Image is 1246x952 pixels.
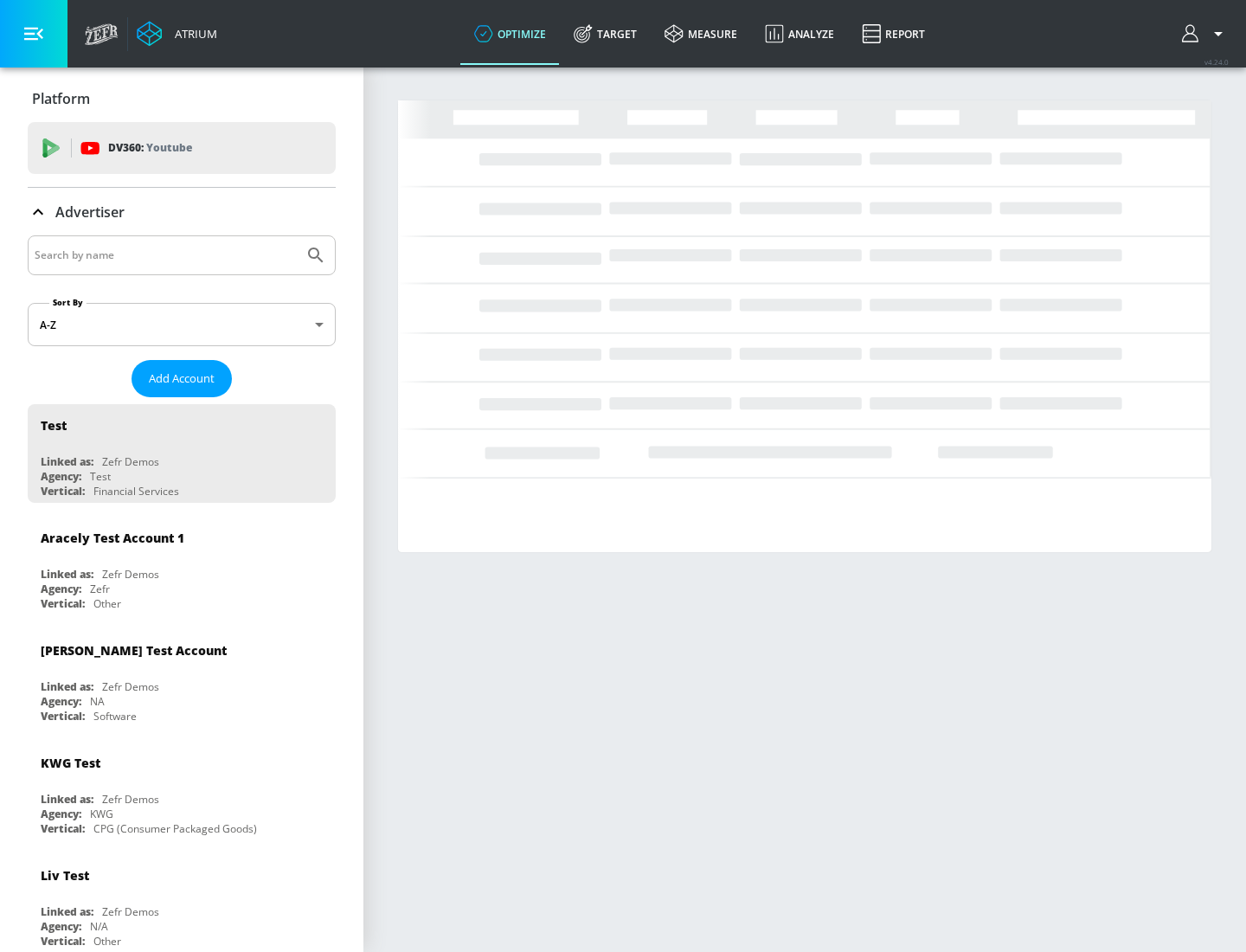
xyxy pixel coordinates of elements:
[41,821,85,836] div: Vertical:
[90,694,105,709] div: NA
[28,188,336,236] div: Advertiser
[90,469,111,484] div: Test
[28,517,336,615] div: Aracely Test Account 1Linked as:Zefr DemosAgency:ZefrVertical:Other
[35,244,297,267] input: Search by name
[32,89,90,108] p: Platform
[102,904,159,919] div: Zefr Demos
[28,74,336,123] div: Platform
[49,297,87,308] label: Sort By
[751,3,848,65] a: Analyze
[460,3,560,65] a: optimize
[41,417,67,434] div: Test
[28,404,336,503] div: TestLinked as:Zefr DemosAgency:TestVertical:Financial Services
[41,755,100,771] div: KWG Test
[108,138,192,158] p: DV360:
[93,709,137,724] div: Software
[41,807,81,821] div: Agency:
[28,303,336,346] div: A-Z
[93,821,257,836] div: CPG (Consumer Packaged Goods)
[41,904,93,919] div: Linked as:
[848,3,939,65] a: Report
[28,629,336,728] div: [PERSON_NAME] Test AccountLinked as:Zefr DemosAgency:NAVertical:Software
[55,203,125,222] p: Advertiser
[146,138,192,157] p: Youtube
[41,469,81,484] div: Agency:
[28,742,336,840] div: KWG TestLinked as:Zefr DemosAgency:KWGVertical:CPG (Consumer Packaged Goods)
[41,792,93,807] div: Linked as:
[41,919,81,934] div: Agency:
[93,484,179,499] div: Financial Services
[41,567,93,582] div: Linked as:
[41,596,85,611] div: Vertical:
[41,484,85,499] div: Vertical:
[41,454,93,469] div: Linked as:
[102,567,159,582] div: Zefr Demos
[41,679,93,694] div: Linked as:
[560,3,651,65] a: Target
[93,596,121,611] div: Other
[90,919,108,934] div: N/A
[41,709,85,724] div: Vertical:
[102,792,159,807] div: Zefr Demos
[41,694,81,709] div: Agency:
[168,26,217,42] div: Atrium
[41,934,85,949] div: Vertical:
[132,360,232,397] button: Add Account
[137,21,217,47] a: Atrium
[41,867,89,884] div: Liv Test
[93,934,121,949] div: Other
[41,582,81,596] div: Agency:
[149,369,215,389] span: Add Account
[41,642,227,659] div: [PERSON_NAME] Test Account
[651,3,751,65] a: measure
[28,122,336,174] div: DV360: Youtube
[90,582,110,596] div: Zefr
[90,807,113,821] div: KWG
[102,454,159,469] div: Zefr Demos
[1204,57,1229,67] span: v 4.24.0
[102,679,159,694] div: Zefr Demos
[41,530,184,546] div: Aracely Test Account 1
